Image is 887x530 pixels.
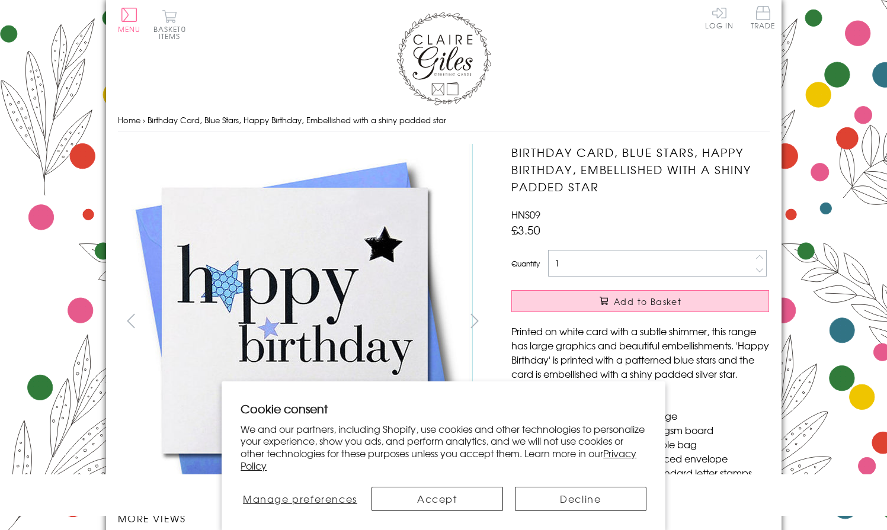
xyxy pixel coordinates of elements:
span: 0 items [159,24,186,41]
span: Trade [751,6,776,29]
a: Trade [751,6,776,31]
span: Manage preferences [243,492,357,506]
p: Printed on white card with a subtle shimmer, this range has large graphics and beautiful embellis... [511,324,769,381]
h2: Cookie consent [241,400,646,417]
h3: More views [118,511,488,525]
h1: Birthday Card, Blue Stars, Happy Birthday, Embellished with a shiny padded star [511,144,769,195]
a: Log In [705,6,734,29]
img: Birthday Card, Blue Stars, Happy Birthday, Embellished with a shiny padded star [488,144,843,499]
img: Claire Giles Greetings Cards [396,12,491,105]
span: Birthday Card, Blue Stars, Happy Birthday, Embellished with a shiny padded star [148,114,446,126]
p: We and our partners, including Shopify, use cookies and other technologies to personalize your ex... [241,423,646,472]
button: Add to Basket [511,290,769,312]
button: Decline [515,487,646,511]
span: › [143,114,145,126]
button: Manage preferences [241,487,359,511]
span: HNS09 [511,207,540,221]
span: Add to Basket [614,295,681,307]
img: Birthday Card, Blue Stars, Happy Birthday, Embellished with a shiny padded star [117,144,473,499]
button: prev [118,307,145,334]
span: Menu [118,24,141,34]
a: Privacy Policy [241,446,636,473]
button: Menu [118,8,141,33]
nav: breadcrumbs [118,108,770,133]
button: Basket0 items [153,9,186,40]
button: Accept [372,487,503,511]
span: £3.50 [511,221,540,238]
label: Quantity [511,258,540,269]
a: Home [118,114,140,126]
button: next [461,307,488,334]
